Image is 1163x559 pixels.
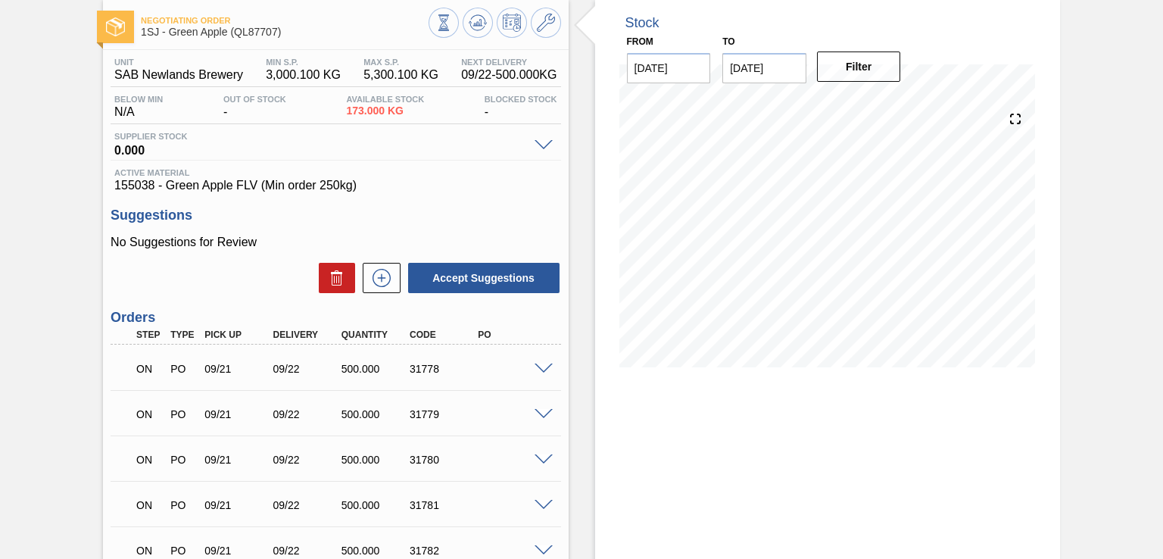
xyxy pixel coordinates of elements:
[114,68,243,82] span: SAB Newlands Brewery
[167,499,201,511] div: Purchase order
[722,53,806,83] input: mm/dd/yyyy
[817,52,901,82] button: Filter
[408,263,560,293] button: Accept Suggestions
[133,489,167,522] div: Negotiating Order
[338,545,413,557] div: 500.000
[201,408,276,420] div: 09/21/2025
[266,68,341,82] span: 3,000.100 KG
[270,363,345,375] div: 09/22/2025
[114,168,557,177] span: Active Material
[355,263,401,293] div: New suggestion
[136,408,163,420] p: ON
[474,329,549,340] div: PO
[401,261,561,295] div: Accept Suggestions
[133,398,167,431] div: Negotiating Order
[270,454,345,466] div: 09/22/2025
[461,68,557,82] span: 09/22 - 500.000 KG
[338,454,413,466] div: 500.000
[220,95,290,119] div: -
[136,545,163,557] p: ON
[338,363,413,375] div: 500.000
[406,454,481,466] div: 31780
[627,36,653,47] label: From
[201,329,276,340] div: Pick up
[167,545,201,557] div: Purchase order
[270,408,345,420] div: 09/22/2025
[136,499,163,511] p: ON
[627,53,711,83] input: mm/dd/yyyy
[363,68,438,82] span: 5,300.100 KG
[481,95,561,119] div: -
[201,545,276,557] div: 09/21/2025
[111,208,560,223] h3: Suggestions
[167,454,201,466] div: Purchase order
[136,454,163,466] p: ON
[106,17,125,36] img: Ícone
[429,8,459,38] button: Stocks Overview
[346,95,424,104] span: Available Stock
[201,454,276,466] div: 09/21/2025
[136,363,163,375] p: ON
[114,179,557,192] span: 155038 - Green Apple FLV (Min order 250kg)
[363,58,438,67] span: MAX S.P.
[406,329,481,340] div: Code
[111,236,560,249] p: No Suggestions for Review
[625,15,659,31] div: Stock
[311,263,355,293] div: Delete Suggestions
[270,545,345,557] div: 09/22/2025
[722,36,734,47] label: to
[346,105,424,117] span: 173.000 KG
[167,408,201,420] div: Purchase order
[485,95,557,104] span: Blocked Stock
[133,329,167,340] div: Step
[463,8,493,38] button: Update Chart
[133,443,167,476] div: Negotiating Order
[406,545,481,557] div: 31782
[201,499,276,511] div: 09/21/2025
[114,141,526,156] span: 0.000
[223,95,286,104] span: Out Of Stock
[111,310,560,326] h3: Orders
[406,408,481,420] div: 31779
[111,95,167,119] div: N/A
[114,58,243,67] span: Unit
[141,27,428,38] span: 1SJ - Green Apple (QL87707)
[201,363,276,375] div: 09/21/2025
[270,499,345,511] div: 09/22/2025
[531,8,561,38] button: Go to Master Data / General
[338,329,413,340] div: Quantity
[114,132,526,141] span: Supplier Stock
[461,58,557,67] span: Next Delivery
[266,58,341,67] span: MIN S.P.
[141,16,428,25] span: Negotiating Order
[406,363,481,375] div: 31778
[133,352,167,386] div: Negotiating Order
[167,329,201,340] div: Type
[114,95,163,104] span: Below Min
[338,408,413,420] div: 500.000
[406,499,481,511] div: 31781
[167,363,201,375] div: Purchase order
[497,8,527,38] button: Schedule Inventory
[270,329,345,340] div: Delivery
[338,499,413,511] div: 500.000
